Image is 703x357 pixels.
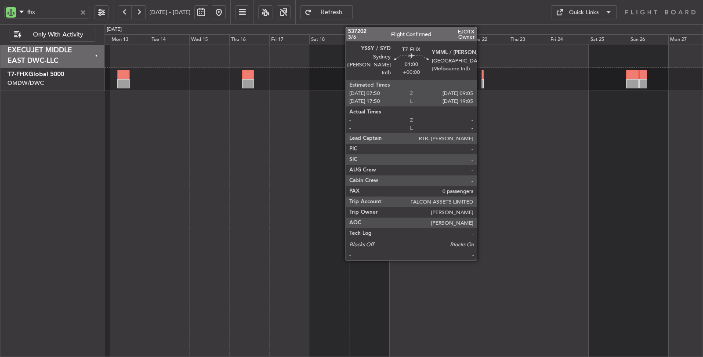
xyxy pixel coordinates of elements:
div: Sun 19 [349,34,389,45]
div: Thu 23 [509,34,549,45]
div: Quick Links [569,8,599,17]
div: Sun 26 [629,34,669,45]
button: Only With Activity [10,28,95,42]
button: Refresh [300,5,353,19]
div: Sat 25 [589,34,629,45]
div: Fri 17 [269,34,309,45]
div: Sat 18 [309,34,349,45]
span: Refresh [314,9,350,15]
div: Thu 16 [229,34,269,45]
button: Quick Links [551,5,617,19]
div: Tue 14 [150,34,190,45]
div: Fri 24 [549,34,589,45]
div: Wed 15 [189,34,229,45]
div: Mon 20 [389,34,429,45]
div: Tue 21 [429,34,469,45]
a: T7-FHXGlobal 5000 [7,71,64,77]
input: A/C (Reg. or Type) [27,5,77,18]
span: T7-FHX [7,71,29,77]
span: Only With Activity [23,32,92,38]
span: [DATE] - [DATE] [149,8,191,16]
a: OMDW/DWC [7,79,44,87]
div: Wed 22 [469,34,509,45]
div: [DATE] [107,26,122,33]
div: Mon 13 [110,34,150,45]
